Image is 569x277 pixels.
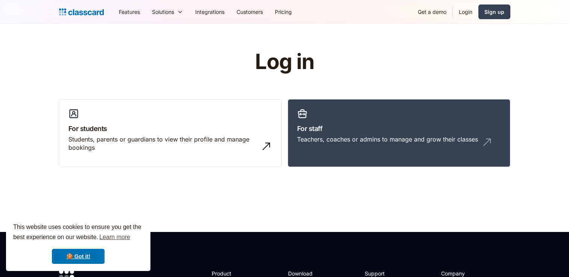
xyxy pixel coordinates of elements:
a: Features [113,3,146,20]
div: Sign up [484,8,504,16]
div: Solutions [152,8,174,16]
h1: Log in [165,50,404,74]
a: Customers [231,3,269,20]
a: Sign up [478,5,510,19]
h3: For students [68,123,272,134]
div: cookieconsent [6,215,150,271]
a: Integrations [189,3,231,20]
div: Teachers, coaches or admins to manage and grow their classes [297,135,478,143]
span: This website uses cookies to ensure you get the best experience on our website. [13,223,143,243]
a: Pricing [269,3,298,20]
a: learn more about cookies [98,232,131,243]
a: Login [453,3,478,20]
a: home [59,7,104,17]
div: Solutions [146,3,189,20]
a: For staffTeachers, coaches or admins to manage and grow their classes [288,99,510,167]
a: Get a demo [412,3,452,20]
h3: For staff [297,123,501,134]
a: dismiss cookie message [52,249,105,264]
a: For studentsStudents, parents or guardians to view their profile and manage bookings [59,99,282,167]
div: Students, parents or guardians to view their profile and manage bookings [68,135,257,152]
